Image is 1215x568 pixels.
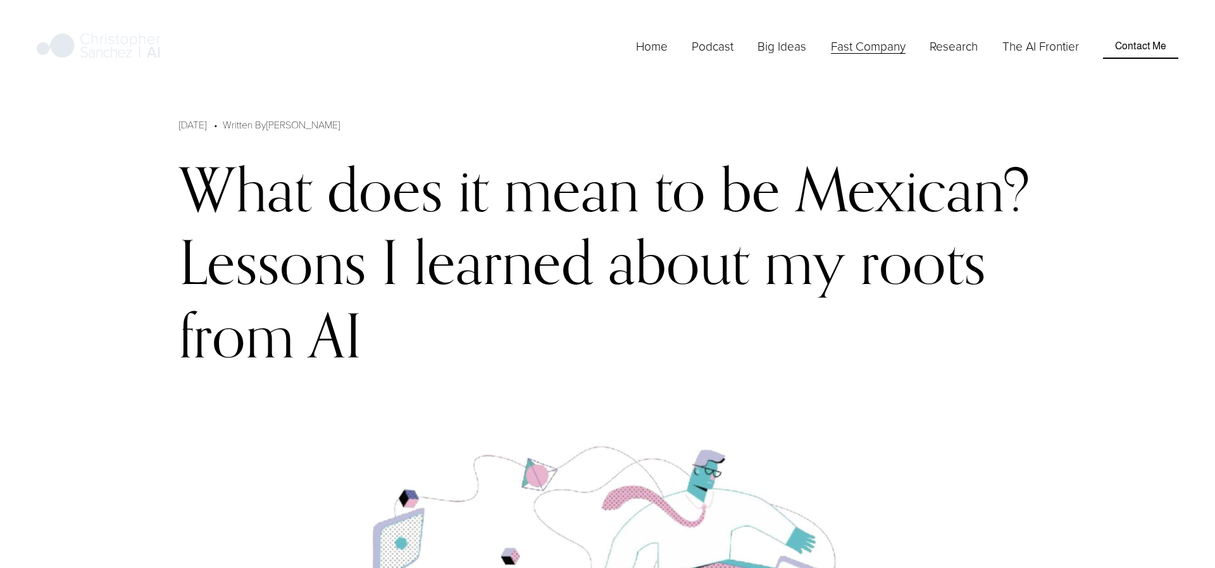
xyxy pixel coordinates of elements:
[266,118,340,131] a: [PERSON_NAME]
[636,37,668,56] a: Home
[831,37,906,56] a: folder dropdown
[692,37,733,56] a: Podcast
[37,31,161,63] img: Christopher Sanchez | AI
[757,38,806,55] span: Big Ideas
[831,38,906,55] span: Fast Company
[223,117,340,132] div: Written By
[757,37,806,56] a: folder dropdown
[179,118,206,131] span: [DATE]
[1002,37,1079,56] a: The AI Frontier
[179,152,1036,371] h1: What does it mean to be Mexican? Lessons I learned about my roots from AI
[1103,35,1178,59] a: Contact Me
[930,37,978,56] a: folder dropdown
[930,38,978,55] span: Research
